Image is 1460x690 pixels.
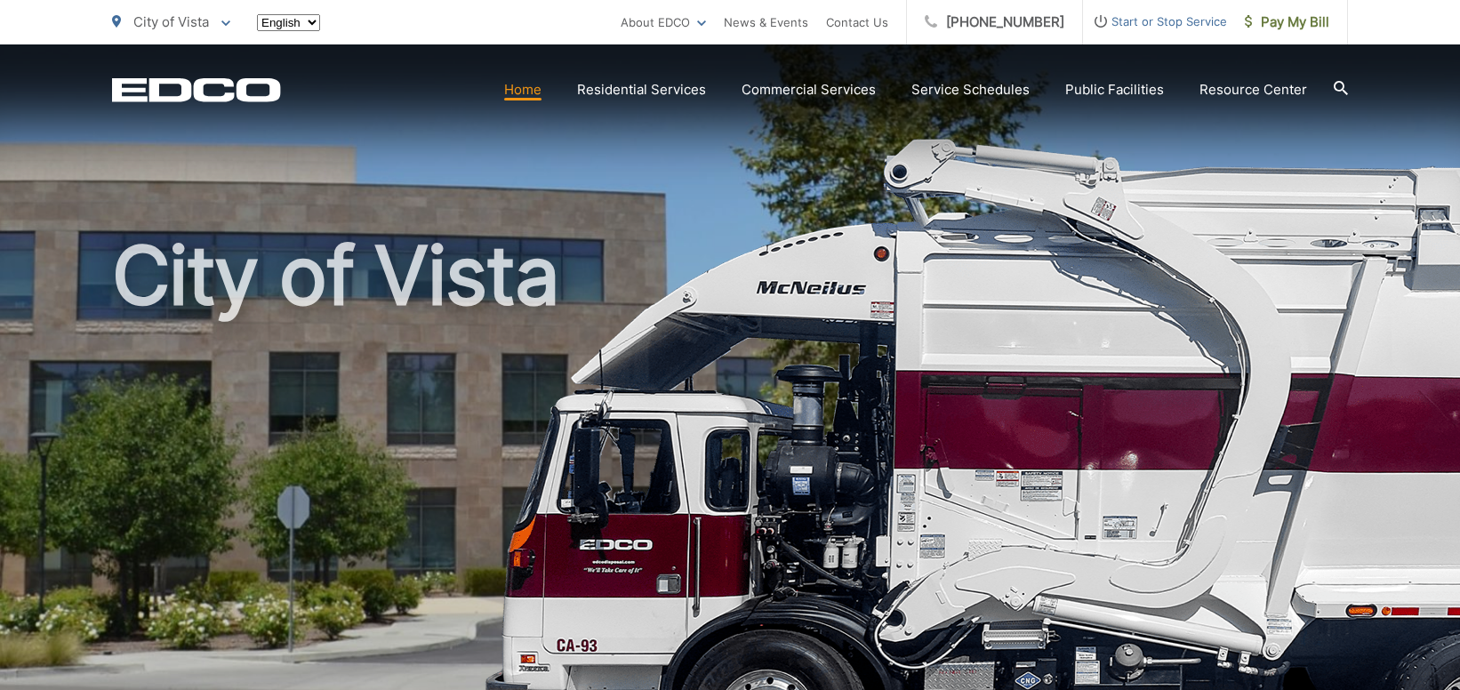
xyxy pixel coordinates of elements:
select: Select a language [257,14,320,31]
a: Home [504,79,541,100]
a: About EDCO [621,12,706,33]
a: Resource Center [1199,79,1307,100]
a: Residential Services [577,79,706,100]
a: Contact Us [826,12,888,33]
span: City of Vista [133,13,209,30]
a: EDCD logo. Return to the homepage. [112,77,281,102]
a: Commercial Services [742,79,876,100]
span: Pay My Bill [1245,12,1329,33]
a: Service Schedules [911,79,1030,100]
a: Public Facilities [1065,79,1164,100]
a: News & Events [724,12,808,33]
